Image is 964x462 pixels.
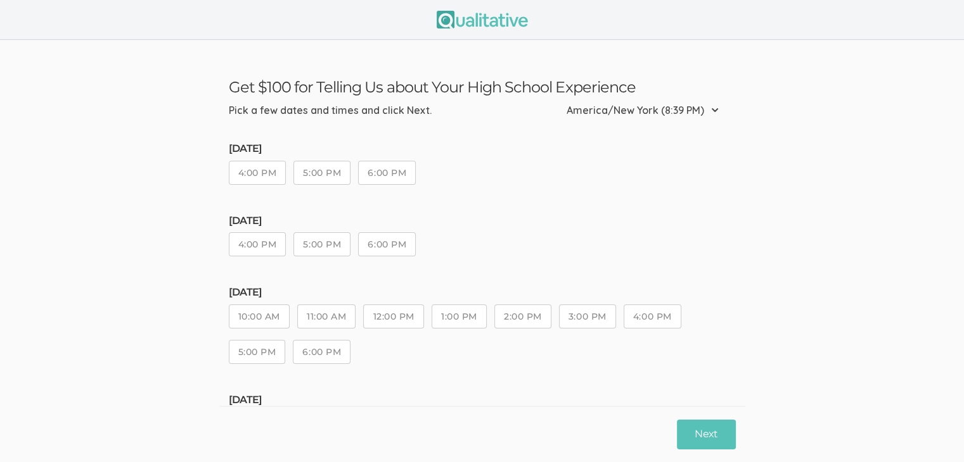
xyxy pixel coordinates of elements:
h5: [DATE] [229,215,736,227]
button: 10:00 AM [229,304,290,328]
h5: [DATE] [229,143,736,154]
h5: [DATE] [229,394,736,406]
button: 6:00 PM [358,232,416,256]
button: 12:00 PM [363,304,423,328]
button: 6:00 PM [358,161,416,185]
button: 4:00 PM [229,232,286,256]
button: 5:00 PM [293,161,350,185]
h3: Get $100 for Telling Us about Your High School Experience [229,78,736,96]
img: Qualitative [437,11,528,28]
h5: [DATE] [229,287,736,298]
button: 5:00 PM [229,340,286,364]
button: 3:00 PM [559,304,616,328]
button: 4:00 PM [229,161,286,185]
button: 11:00 AM [297,304,356,328]
button: 6:00 PM [293,340,350,364]
button: 5:00 PM [293,232,350,256]
button: 4:00 PM [624,304,681,328]
button: 2:00 PM [494,304,551,328]
button: 1:00 PM [432,304,487,328]
button: Next [677,420,735,449]
div: Pick a few dates and times and click Next. [229,103,432,118]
